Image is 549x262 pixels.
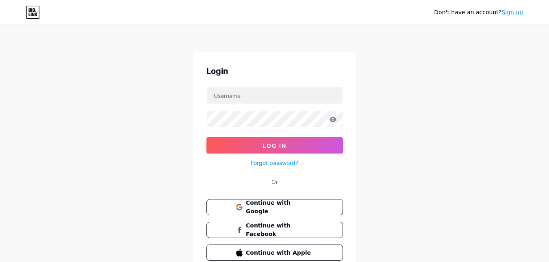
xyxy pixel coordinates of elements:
[246,249,313,257] span: Continue with Apple
[206,222,343,238] button: Continue with Facebook
[246,221,313,238] span: Continue with Facebook
[206,65,343,77] div: Login
[206,137,343,154] button: Log In
[246,199,313,216] span: Continue with Google
[501,9,523,15] a: Sign up
[263,142,286,149] span: Log In
[251,158,298,167] a: Forgot password?
[207,87,343,104] input: Username
[271,178,278,186] div: Or
[206,245,343,261] button: Continue with Apple
[206,199,343,215] button: Continue with Google
[434,8,523,17] div: Don't have an account?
